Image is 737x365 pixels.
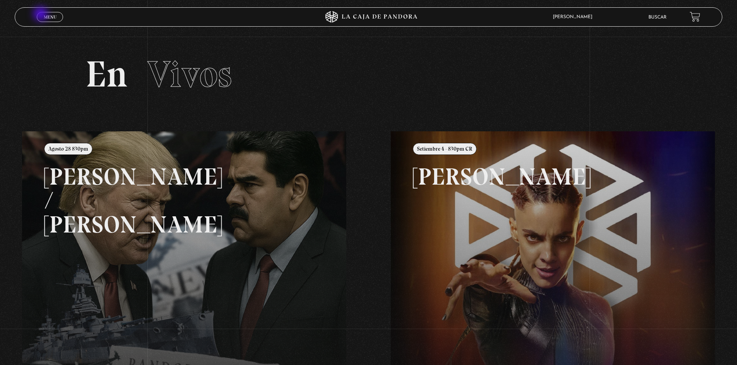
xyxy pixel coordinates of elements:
[147,52,232,96] span: Vivos
[85,56,652,93] h2: En
[41,21,59,27] span: Cerrar
[690,12,700,22] a: View your shopping cart
[44,15,56,19] span: Menu
[549,15,600,19] span: [PERSON_NAME]
[648,15,667,20] a: Buscar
